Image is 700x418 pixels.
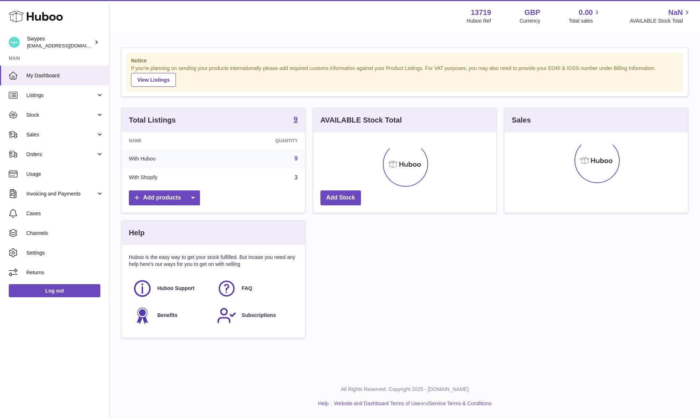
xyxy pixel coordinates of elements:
[131,73,176,87] a: View Listings
[294,116,298,123] strong: 9
[242,285,252,292] span: FAQ
[26,171,104,178] span: Usage
[26,230,104,237] span: Channels
[331,400,491,407] li: and
[295,174,298,181] a: 3
[512,115,531,125] h3: Sales
[26,269,104,276] span: Returns
[569,18,601,24] span: Total sales
[26,92,96,99] span: Listings
[217,279,294,298] a: FAQ
[132,279,209,298] a: Huboo Support
[26,249,104,256] span: Settings
[9,37,20,48] img: hello@swypes.co.uk
[320,115,402,125] h3: AVAILABLE Stock Total
[26,151,96,158] span: Orders
[129,254,298,268] p: Huboo is the easy way to get your stock fulfilled. But incase you need any help here's our ways f...
[26,210,104,217] span: Cases
[217,306,294,325] a: Subscriptions
[132,306,209,325] a: Benefits
[9,284,100,297] a: Log out
[131,57,678,64] strong: Notice
[129,115,176,125] h3: Total Listings
[579,8,593,18] span: 0.00
[27,43,107,49] span: [EMAIL_ADDRESS][DOMAIN_NAME]
[26,72,104,79] span: My Dashboard
[157,285,195,292] span: Huboo Support
[569,8,601,24] a: 0.00 Total sales
[122,168,220,187] td: With Shopify
[334,400,420,406] a: Website and Dashboard Terms of Use
[630,8,691,24] a: NaN AVAILABLE Stock Total
[467,18,491,24] div: Huboo Ref
[157,312,177,319] span: Benefits
[320,190,361,205] a: Add Stock
[524,8,540,18] strong: GBP
[429,400,492,406] a: Service Terms & Conditions
[520,18,541,24] div: Currency
[131,65,678,87] div: If you're planning on sending your products internationally please add required customs informati...
[294,116,298,124] a: 9
[26,131,96,138] span: Sales
[27,35,93,49] div: Swypes
[129,228,145,238] h3: Help
[242,312,276,319] span: Subscriptions
[668,8,683,18] span: NaN
[26,112,96,119] span: Stock
[122,149,220,168] td: With Huboo
[26,190,96,197] span: Invoicing and Payments
[122,132,220,149] th: Name
[471,8,491,18] strong: 13719
[630,18,691,24] span: AVAILABLE Stock Total
[115,386,694,393] p: All Rights Reserved. Copyright 2025 - [DOMAIN_NAME]
[295,155,298,162] a: 9
[318,400,329,406] a: Help
[220,132,305,149] th: Quantity
[129,190,200,205] a: Add products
